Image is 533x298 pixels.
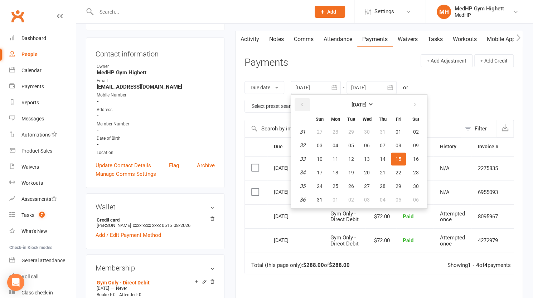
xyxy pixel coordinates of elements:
[328,180,343,193] button: 25
[403,237,413,244] span: Paid
[97,69,215,76] strong: MedHP Gym Highett
[375,139,390,152] button: 07
[484,262,488,268] strong: 4
[9,46,76,63] a: People
[96,170,156,178] a: Manage Comms Settings
[344,193,359,206] button: 02
[471,180,505,204] td: 6955093
[317,183,323,189] span: 24
[333,156,338,162] span: 11
[119,292,141,297] span: Attended: 0
[359,193,374,206] button: 03
[380,143,386,148] span: 07
[364,156,370,162] span: 13
[97,149,215,156] div: Location
[375,180,390,193] button: 28
[407,139,425,152] button: 09
[289,31,319,48] a: Comms
[97,135,215,142] div: Date of Birth
[300,197,305,203] em: 36
[396,197,401,203] span: 05
[97,141,215,148] strong: -
[133,223,172,228] span: xxxx xxxx xxxx 0515
[440,165,450,172] span: N/A
[344,125,359,138] button: 29
[471,138,505,156] th: Invoice #
[471,228,505,253] td: 4272979
[21,212,34,218] div: Tasks
[393,31,423,48] a: Waivers
[9,7,26,25] a: Clubworx
[245,120,461,137] input: Search by invoice number
[413,183,419,189] span: 30
[407,125,425,138] button: 02
[312,153,327,165] button: 10
[396,116,401,122] small: Friday
[440,189,450,195] span: N/A
[174,223,190,228] span: 08/2026
[403,83,408,92] div: or
[319,31,357,48] a: Attendance
[21,148,52,154] div: Product Sales
[317,143,323,148] span: 03
[97,280,150,285] a: Gym Only - Direct Debit
[236,31,264,48] a: Activity
[471,204,505,229] td: 8095967
[403,213,413,220] span: Paid
[380,183,386,189] span: 28
[9,127,76,143] a: Automations
[413,170,419,175] span: 23
[413,143,419,148] span: 09
[396,156,401,162] span: 15
[374,4,394,20] span: Settings
[396,183,401,189] span: 29
[317,129,323,135] span: 27
[96,203,215,211] h3: Wallet
[391,139,406,152] button: 08
[21,132,50,138] div: Automations
[344,166,359,179] button: 19
[380,156,386,162] span: 14
[9,79,76,95] a: Payments
[97,98,215,105] strong: -
[348,156,354,162] span: 12
[274,234,307,245] div: [DATE]
[375,193,390,206] button: 04
[274,210,307,222] div: [DATE]
[364,129,370,135] span: 30
[328,139,343,152] button: 04
[396,129,401,135] span: 01
[407,193,425,206] button: 06
[97,121,215,128] div: Member Number
[300,129,305,135] em: 31
[352,102,367,108] strong: [DATE]
[357,31,393,48] a: Payments
[300,183,305,189] em: 35
[97,78,215,84] div: Email
[300,169,305,176] em: 34
[333,170,338,175] span: 18
[21,258,65,263] div: General attendance
[94,7,305,17] input: Search...
[21,290,53,295] div: Class check-in
[348,170,354,175] span: 19
[379,116,387,122] small: Thursday
[328,125,343,138] button: 28
[9,63,76,79] a: Calendar
[344,139,359,152] button: 05
[391,125,406,138] button: 01
[274,186,307,197] div: [DATE]
[244,57,288,68] h3: Payments
[396,143,401,148] span: 08
[251,262,350,268] div: Total (this page only): of
[474,54,514,67] button: + Add Credit
[97,84,215,90] strong: [EMAIL_ADDRESS][DOMAIN_NAME]
[364,143,370,148] span: 06
[264,31,289,48] a: Notes
[96,47,215,58] h3: Contact information
[21,68,42,73] div: Calendar
[9,111,76,127] a: Messages
[364,197,370,203] span: 03
[433,138,471,156] th: History
[461,120,496,137] button: Filter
